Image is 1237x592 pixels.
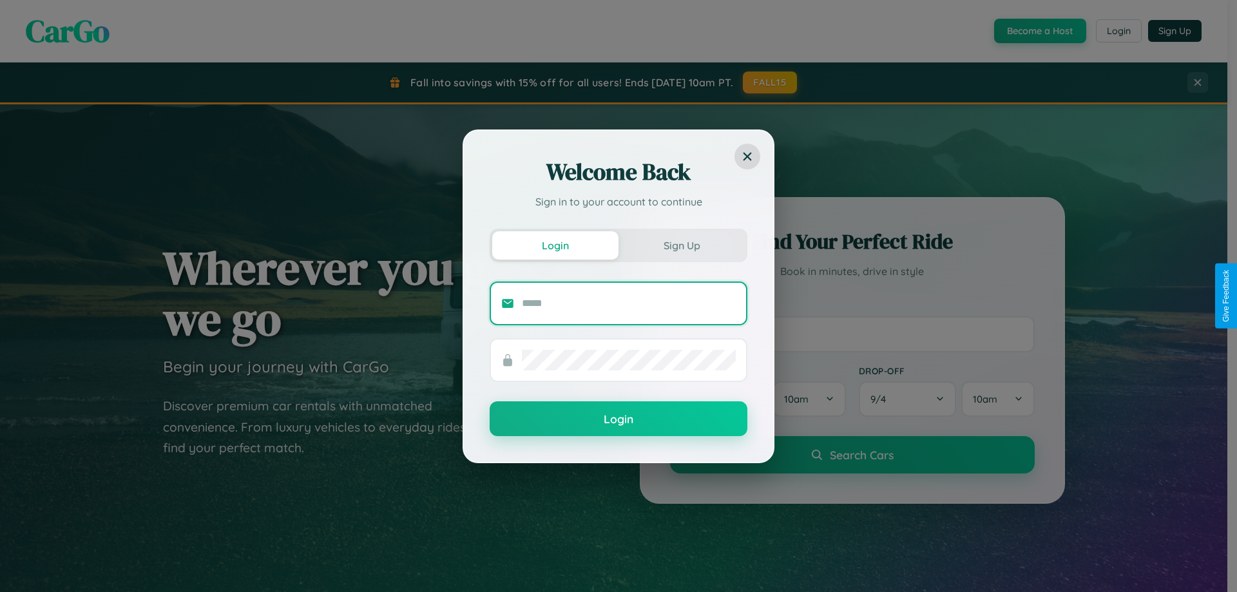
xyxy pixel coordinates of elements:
[490,194,747,209] p: Sign in to your account to continue
[1222,270,1231,322] div: Give Feedback
[490,401,747,436] button: Login
[490,157,747,187] h2: Welcome Back
[618,231,745,260] button: Sign Up
[492,231,618,260] button: Login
